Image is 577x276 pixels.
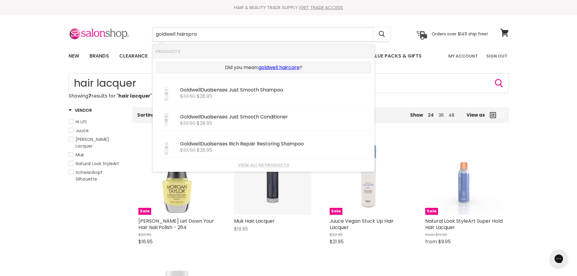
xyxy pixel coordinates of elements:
[330,138,407,215] a: Juuce Vegan Stuck Up Hair LacquerSale
[330,238,344,245] span: $21.95
[64,47,436,65] ul: Main menu
[69,169,125,182] a: Schwarzkopf Silhouette
[152,27,390,42] form: Product
[76,128,89,134] span: Juuce
[138,218,214,231] a: [PERSON_NAME] Let Down Your Hair Nail Polish - 264
[153,45,375,58] li: Products
[449,112,454,118] a: 48
[76,152,84,158] span: Muk
[138,138,216,215] a: Morgan Taylor Let Down Your Hair Nail Polish - 264Sale
[410,112,423,118] span: Show
[300,4,343,11] a: GET TRADE ACCESS
[153,77,375,104] li: Products: Goldwell Dualsenses Just Smooth Shampoo
[425,138,503,215] a: Natural Look StyleArt Super Hold Hair LacquerSale
[197,120,212,127] span: $28.95
[234,225,248,232] span: $19.95
[436,232,447,238] span: $13.95
[425,208,438,215] span: Sale
[137,112,155,118] label: Sorting
[69,118,125,125] a: Hi Lift
[138,232,151,238] span: $20.95
[234,138,311,215] img: Muk Hair Lacquer
[180,141,372,148] div: Dualsenses Rich Repair Restoring Shampoo
[439,112,444,118] a: 36
[69,151,125,158] a: Muk
[425,218,503,231] a: Natural Look StyleArt Super Hold Hair Lacquer
[180,147,195,154] s: $33.50
[547,248,571,270] iframe: Gorgias live chat messenger
[76,119,87,125] span: Hi Lift
[180,87,372,94] div: Dualsenses Just Smooth Shampoo
[85,50,114,62] a: Brands
[69,136,125,149] a: Morgan Taylor Lacquer
[425,138,503,215] img: Natural Look StyleArt Super Hold Hair Lacquer
[197,147,212,154] span: $28.95
[88,92,91,99] strong: 7
[156,134,177,155] img: GW_DS_RR_Images_RestoringShampoo300ml-Image2_PT01.webp
[69,93,509,99] p: Showing results for " "
[180,93,195,100] s: $33.50
[330,218,394,231] a: Juuce Vegan Stuck Up Hair Lacquer
[180,114,372,121] div: Dualsenses Just Smooth Conditioner
[138,208,151,215] span: Sale
[483,50,511,62] a: Sign Out
[153,131,375,158] li: Products: Goldwell Dualsenses Rich Repair Restoring Shampoo
[69,160,125,167] a: Natural Look StyleArt
[153,58,375,77] li: Did you mean
[180,140,201,147] b: Goldwell
[180,86,201,93] b: Goldwell
[69,107,92,113] h3: Vendor
[153,27,374,41] input: Search
[159,64,368,71] p: Did you mean: ?
[76,136,109,149] span: [PERSON_NAME] Lacquer
[364,50,426,62] a: Value Packs & Gifts
[156,107,177,128] img: Goldwell-Dualsenses-Just-Smooth-Taming-Conditioner_1_f2500ed2-73da-4f76-98b7-c8cfe94a5177.webp
[330,208,342,215] span: Sale
[432,31,488,37] p: Orders over $149 ship free!
[180,120,195,127] s: $33.50
[494,78,504,88] button: Search
[445,50,481,62] a: My Account
[61,47,516,65] nav: Main
[438,238,451,245] span: $9.95
[234,218,275,224] a: Muk Hair Lacquer
[330,232,343,238] span: $22.95
[153,158,375,172] li: View All
[425,232,435,238] span: from
[69,73,509,93] input: Search
[467,112,485,118] span: View as
[180,113,201,120] b: Goldwell
[138,238,153,245] span: $16.95
[76,161,119,167] span: Natural Look StyleArt
[197,93,212,100] span: $28.95
[76,169,103,182] span: Schwarzkopf Silhouette
[156,80,177,101] img: Goldwell-Dualsenses-Just-Smooth-Taming-Shampoo_1.webp
[161,138,192,215] img: Morgan Taylor Let Down Your Hair Nail Polish - 264
[69,127,125,134] a: Juuce
[69,73,509,93] form: Product
[153,104,375,131] li: Products: Goldwell Dualsenses Just Smooth Conditioner
[118,92,150,99] strong: hair lacquer
[115,50,152,62] a: Clearance
[258,64,300,71] a: goldwell haircare
[64,50,84,62] a: New
[61,5,516,11] div: HAIR & BEAUTY TRADE SUPPLY |
[428,112,434,118] a: 24
[425,238,437,245] span: from
[351,138,385,215] img: Juuce Vegan Stuck Up Hair Lacquer
[374,27,390,41] button: Search
[156,163,372,168] a: View all 66 products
